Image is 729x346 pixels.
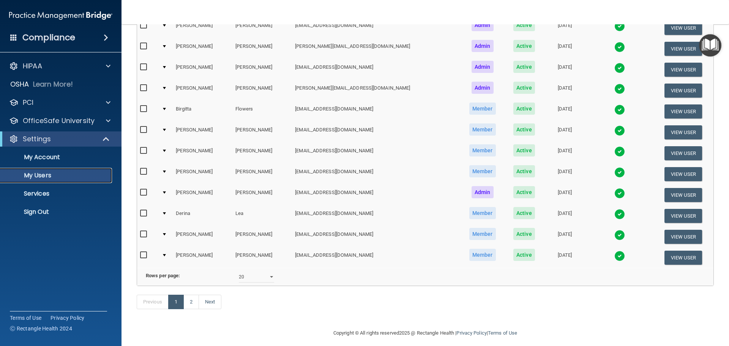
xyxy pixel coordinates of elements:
td: [PERSON_NAME] [173,226,232,247]
button: View User [664,21,702,35]
img: tick.e7d51cea.svg [614,84,625,94]
span: Active [513,165,535,177]
td: [EMAIL_ADDRESS][DOMAIN_NAME] [292,143,460,164]
td: [EMAIL_ADDRESS][DOMAIN_NAME] [292,185,460,205]
b: Rows per page: [146,273,180,278]
img: tick.e7d51cea.svg [614,125,625,136]
td: [PERSON_NAME][EMAIL_ADDRESS][DOMAIN_NAME] [292,80,460,101]
span: Admin [472,40,494,52]
td: [PERSON_NAME] [232,185,292,205]
button: View User [664,188,702,202]
button: View User [664,63,702,77]
a: Privacy Policy [50,314,85,322]
img: tick.e7d51cea.svg [614,209,625,220]
td: [EMAIL_ADDRESS][DOMAIN_NAME] [292,205,460,226]
td: [PERSON_NAME] [173,143,232,164]
button: Open Resource Center [699,34,721,57]
a: OfficeSafe University [9,116,110,125]
button: View User [664,167,702,181]
span: Active [513,103,535,115]
td: [PERSON_NAME] [173,59,232,80]
p: HIPAA [23,62,42,71]
span: Active [513,82,535,94]
a: Terms of Use [10,314,41,322]
td: [PERSON_NAME] [232,59,292,80]
td: [PERSON_NAME] [232,122,292,143]
td: [PERSON_NAME] [232,143,292,164]
td: [EMAIL_ADDRESS][DOMAIN_NAME] [292,17,460,38]
button: View User [664,146,702,160]
td: [EMAIL_ADDRESS][DOMAIN_NAME] [292,164,460,185]
p: My Account [5,153,109,161]
p: OSHA [10,80,29,89]
span: Member [469,165,496,177]
a: Privacy Policy [456,330,486,336]
td: [PERSON_NAME][EMAIL_ADDRESS][DOMAIN_NAME] [292,38,460,59]
p: OfficeSafe University [23,116,95,125]
p: Sign Out [5,208,109,216]
td: [DATE] [543,17,587,38]
button: View User [664,251,702,265]
span: Member [469,103,496,115]
img: tick.e7d51cea.svg [614,104,625,115]
td: Flowers [232,101,292,122]
img: tick.e7d51cea.svg [614,146,625,157]
button: View User [664,84,702,98]
a: HIPAA [9,62,110,71]
p: PCI [23,98,33,107]
img: tick.e7d51cea.svg [614,21,625,32]
td: [PERSON_NAME] [232,80,292,101]
span: Active [513,19,535,31]
td: Birgitta [173,101,232,122]
span: Admin [472,82,494,94]
td: [EMAIL_ADDRESS][DOMAIN_NAME] [292,226,460,247]
img: tick.e7d51cea.svg [614,230,625,240]
td: [PERSON_NAME] [173,122,232,143]
span: Active [513,249,535,261]
button: View User [664,104,702,118]
span: Active [513,144,535,156]
td: [PERSON_NAME] [173,247,232,268]
a: Next [199,295,221,309]
img: tick.e7d51cea.svg [614,188,625,199]
td: [DATE] [543,59,587,80]
td: [EMAIL_ADDRESS][DOMAIN_NAME] [292,59,460,80]
span: Member [469,144,496,156]
span: Member [469,207,496,219]
button: View User [664,42,702,56]
a: Terms of Use [488,330,517,336]
span: Active [513,207,535,219]
td: [PERSON_NAME] [232,17,292,38]
td: [DATE] [543,226,587,247]
td: [EMAIL_ADDRESS][DOMAIN_NAME] [292,247,460,268]
p: Services [5,190,109,197]
td: [PERSON_NAME] [173,17,232,38]
td: [PERSON_NAME] [173,164,232,185]
img: tick.e7d51cea.svg [614,63,625,73]
span: Active [513,123,535,136]
td: [PERSON_NAME] [173,80,232,101]
td: [PERSON_NAME] [232,164,292,185]
p: My Users [5,172,109,179]
p: Learn More! [33,80,73,89]
span: Active [513,40,535,52]
a: PCI [9,98,110,107]
img: tick.e7d51cea.svg [614,167,625,178]
td: [PERSON_NAME] [232,247,292,268]
span: Active [513,228,535,240]
td: [PERSON_NAME] [232,38,292,59]
td: [DATE] [543,38,587,59]
img: PMB logo [9,8,112,23]
td: [DATE] [543,205,587,226]
span: Admin [472,61,494,73]
div: Copyright © All rights reserved 2025 @ Rectangle Health | | [287,321,564,345]
a: 2 [183,295,199,309]
td: [DATE] [543,185,587,205]
h4: Compliance [22,32,75,43]
button: View User [664,125,702,139]
td: [DATE] [543,164,587,185]
span: Admin [472,19,494,31]
td: [DATE] [543,122,587,143]
td: [PERSON_NAME] [232,226,292,247]
span: Ⓒ Rectangle Health 2024 [10,325,72,332]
